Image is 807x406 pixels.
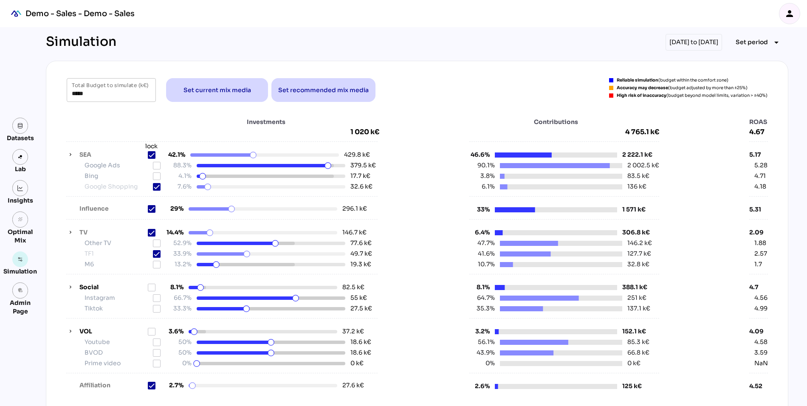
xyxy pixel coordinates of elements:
img: data.svg [17,123,23,129]
span: 0% [171,359,192,368]
div: (budget beyond model limits, variation > ±40%) [617,93,767,98]
div: 37.2 k€ [342,327,370,336]
button: Set recommended mix media [271,78,375,102]
i: grain [17,217,23,223]
div: 1 571 k€ [622,205,646,214]
label: Influence [79,204,147,213]
div: 4.52 [749,382,768,390]
div: 306.8 k€ [622,228,650,239]
div: mediaROI [7,4,25,23]
div: Datasets [7,134,34,142]
label: TV [79,228,147,237]
span: 46.6% [469,150,490,159]
div: 66.8 k€ [627,348,649,357]
label: Tiktok [85,304,152,313]
div: 0 k€ [627,359,641,368]
label: Prime video [85,359,152,368]
img: graph.svg [17,185,23,191]
span: 4.1% [171,172,192,180]
label: Google Ads [85,161,152,170]
span: 8.1% [469,283,490,292]
div: 5.31 [749,205,768,214]
div: 4.71 [754,172,768,180]
div: 5.17 [749,150,768,159]
label: Affiliation [79,381,147,390]
i: admin_panel_settings [17,288,23,293]
div: 152.1 k€ [622,327,646,338]
label: TF1 [85,249,152,258]
span: 2.7% [163,381,183,390]
label: Google Shopping [85,182,152,191]
div: 2.09 [749,228,768,237]
div: 27.5 k€ [350,304,378,313]
span: 0% [474,359,495,368]
div: 1.7 [754,260,768,269]
div: 32.8 k€ [627,260,649,269]
div: 137.1 k€ [627,304,650,313]
label: SEA [79,150,147,159]
div: 0 k€ [350,359,378,368]
div: 82.5 k€ [342,283,370,292]
div: 18.6 k€ [350,338,378,347]
div: Optimal Mix [3,228,37,245]
span: 52.9% [171,239,192,248]
div: 146.2 k€ [627,239,652,248]
strong: High risk of inaccuracy [617,93,666,98]
label: BVOD [85,348,152,357]
div: 49.7 k€ [350,249,378,258]
span: 6.4% [469,228,490,237]
span: 3.8% [474,172,495,180]
span: ROAS [749,118,768,126]
span: 56.1% [474,338,495,347]
span: Contributions [495,118,617,126]
span: 14.4% [163,228,183,237]
input: Total Budget to simulate (k€) [72,78,151,102]
button: Set current mix media [166,78,268,102]
span: 7.6% [171,182,192,191]
div: 127.7 k€ [627,249,651,258]
span: 47.7% [474,239,495,248]
div: 388.1 k€ [622,283,647,293]
div: 4.09 [749,327,768,336]
div: 2.57 [754,249,768,258]
label: Bing [85,172,152,180]
span: 1 020 k€ [350,128,379,136]
div: 125 k€ [622,382,642,391]
span: Investments [192,118,340,126]
span: Set current mix media [183,85,251,95]
span: 41.6% [474,249,495,258]
div: 4.58 [754,338,768,347]
div: 85.3 k€ [627,338,649,347]
img: lab.svg [17,154,23,160]
div: 32.6 k€ [350,182,378,191]
span: Set recommended mix media [278,85,369,95]
strong: Accuracy may decrease [617,85,668,90]
div: 77.6 k€ [350,239,378,248]
span: 43.9% [474,348,495,357]
div: 4.18 [754,182,768,191]
div: 429.8 k€ [344,150,371,159]
button: Expand "Set period" [729,35,788,50]
span: 29% [163,204,183,213]
label: Other TV [85,239,152,248]
div: 4.7 [749,283,768,292]
div: 4.99 [754,304,768,313]
div: 136 k€ [627,182,646,191]
i: arrow_drop_down [771,37,782,48]
span: 13.2% [171,260,192,269]
span: Set period [736,37,768,47]
div: Simulation [46,34,116,51]
div: 55 k€ [350,293,378,302]
div: 4.56 [754,293,768,302]
div: 18.6 k€ [350,348,378,357]
div: 251 k€ [627,293,646,302]
span: 33% [469,205,490,214]
div: Demo - Sales - Demo - Sales [25,8,135,19]
span: 3.2% [469,327,490,336]
span: 2.6% [469,382,490,391]
span: 42.1% [165,150,185,159]
div: Simulation [3,267,37,276]
div: 83.5 k€ [627,172,649,180]
div: Insights [8,196,33,205]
